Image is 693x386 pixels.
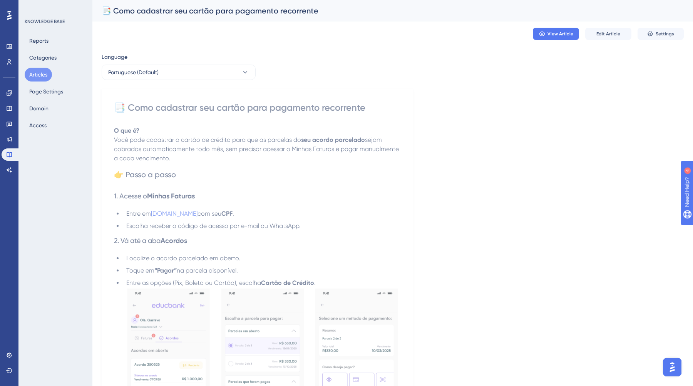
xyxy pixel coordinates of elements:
[596,31,620,37] span: Edit Article
[18,2,48,11] span: Need Help?
[126,210,151,217] span: Entre em
[233,210,234,217] span: .
[661,356,684,379] iframe: UserGuiding AI Assistant Launcher
[147,192,195,200] strong: Minhas Faturas
[114,101,400,114] div: 📑 Como cadastrar seu cartão para pagamento recorrente
[638,28,684,40] button: Settings
[126,267,154,274] span: Toque em
[54,4,56,10] div: 4
[177,267,238,274] span: na parcela disponível.
[114,170,176,179] span: 👉 Passo a passo
[126,255,240,262] span: Localize o acordo parcelado em aberto.
[585,28,631,40] button: Edit Article
[114,127,139,134] strong: O que é?
[25,85,68,98] button: Page Settings
[151,210,198,217] a: [DOMAIN_NAME]
[533,28,579,40] button: View Article
[25,68,52,82] button: Articles
[25,118,51,132] button: Access
[161,236,187,245] strong: Acordos
[114,136,400,162] span: sejam cobradas automaticamente todo mês, sem precisar acessar o Minhas Faturas e pagar manualment...
[108,68,159,77] span: Portuguese (Default)
[198,210,221,217] span: com seu
[25,34,53,48] button: Reports
[25,18,65,25] div: KNOWLEDGE BASE
[547,31,573,37] span: View Article
[102,52,127,62] span: Language
[102,5,665,16] div: 📑 Como cadastrar seu cartão para pagamento recorrente
[261,279,314,286] strong: Cartão de Crédito
[114,236,161,245] span: 2. Vá até a aba
[114,136,301,143] span: Você pode cadastrar o cartão de crédito para que as parcelas do
[656,31,674,37] span: Settings
[25,51,61,65] button: Categories
[126,222,301,230] span: Escolha receber o código de acesso por e-mail ou WhatsApp.
[126,279,261,286] span: Entre as opções (Pix, Boleto ou Cartão), escolha
[221,210,233,217] strong: CPF
[154,267,177,274] strong: “Pagar”
[102,65,256,80] button: Portuguese (Default)
[114,192,147,200] span: 1. Acesse o
[314,279,316,286] span: .
[301,136,365,143] strong: seu acordo parcelado
[25,101,53,115] button: Domain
